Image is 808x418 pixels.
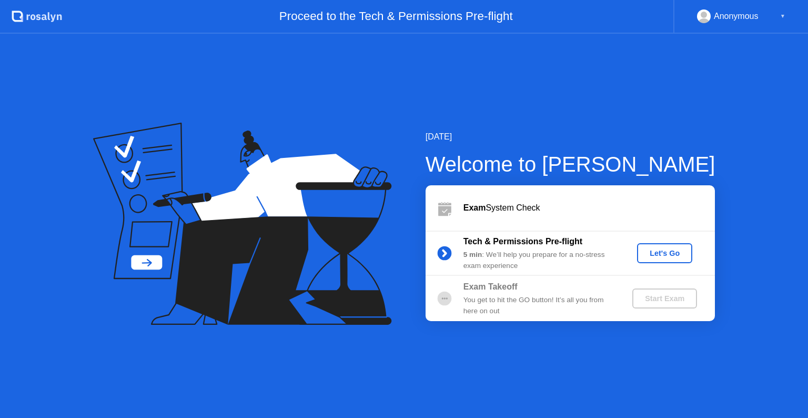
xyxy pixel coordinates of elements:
div: Welcome to [PERSON_NAME] [426,148,715,180]
div: Anonymous [714,9,759,23]
div: ▼ [780,9,785,23]
div: Start Exam [637,294,693,303]
b: Exam Takeoff [463,282,518,291]
div: [DATE] [426,131,715,143]
b: 5 min [463,251,482,258]
div: Let's Go [641,249,688,257]
b: Exam [463,203,486,212]
b: Tech & Permissions Pre-flight [463,237,582,246]
div: You get to hit the GO button! It’s all you from here on out [463,295,615,316]
button: Start Exam [632,288,697,308]
div: : We’ll help you prepare for a no-stress exam experience [463,250,615,271]
div: System Check [463,202,715,214]
button: Let's Go [637,243,692,263]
